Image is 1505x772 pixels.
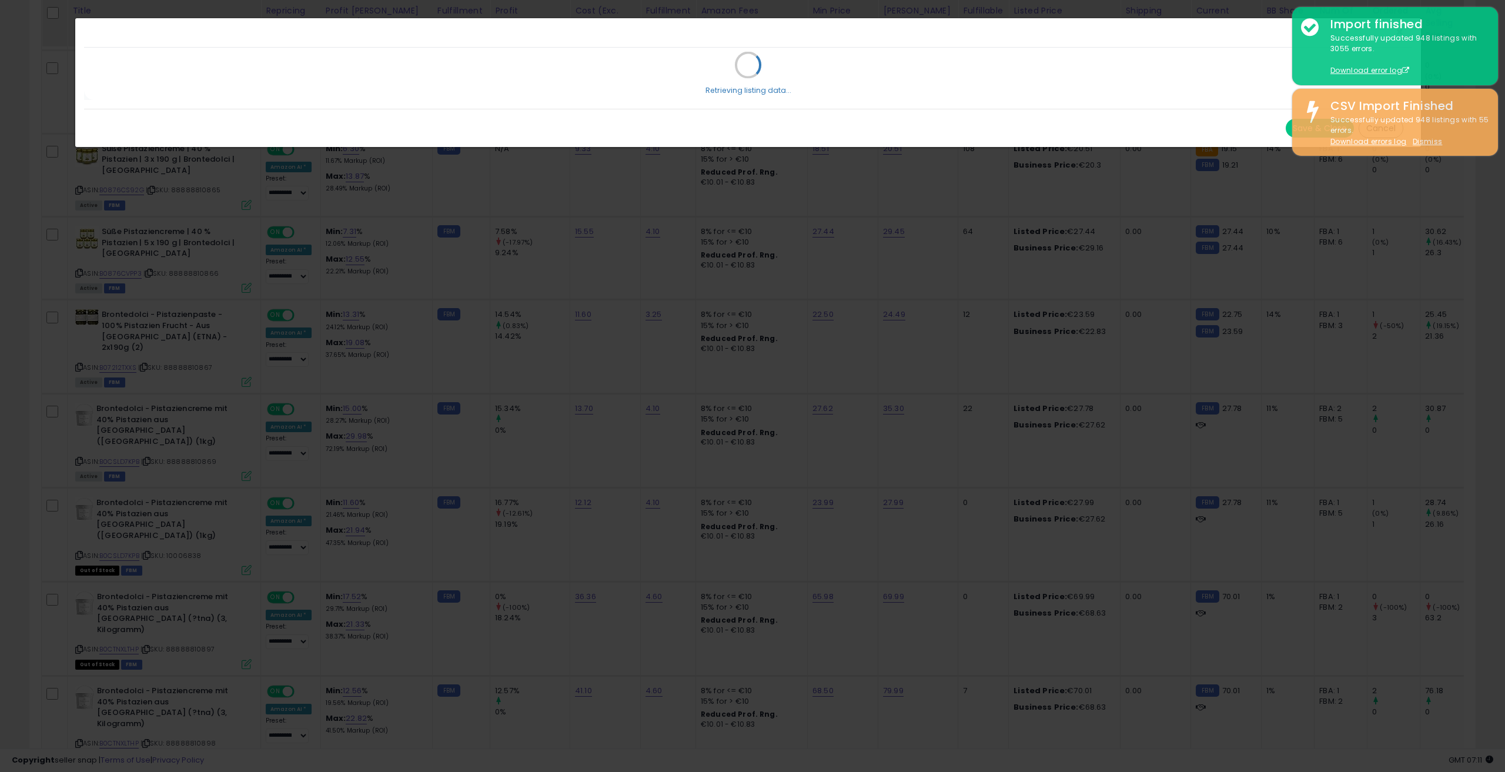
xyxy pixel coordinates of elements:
[1322,33,1489,76] div: Successfully updated 948 listings with 3055 errors.
[1322,16,1489,33] div: Import finished
[1413,136,1442,146] u: Dismiss
[1330,136,1406,146] a: Download errors log
[1322,115,1489,148] div: Successfully updated 948 listings with 55 errors.
[1330,65,1409,75] a: Download error log
[1322,98,1489,115] div: CSV Import Finished
[1286,119,1354,138] button: Save & Close
[705,85,791,96] div: Retrieving listing data...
